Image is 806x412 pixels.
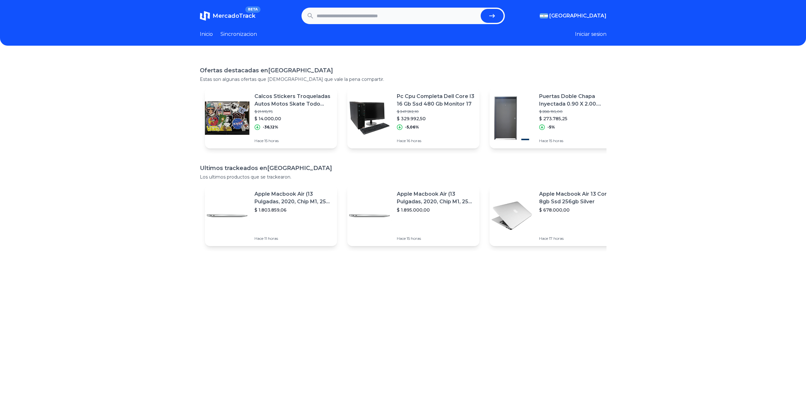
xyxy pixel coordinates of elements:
[397,138,474,143] p: Hace 16 horas
[539,109,617,114] p: $ 288.195,00
[347,193,392,238] img: Featured image
[539,190,617,206] p: Apple Macbook Air 13 Core I5 8gb Ssd 256gb Silver
[540,12,606,20] button: [GEOGRAPHIC_DATA]
[549,12,606,20] span: [GEOGRAPHIC_DATA]
[263,125,278,130] p: -36,12%
[397,207,474,213] p: $ 1.895.000,00
[397,115,474,122] p: $ 329.992,50
[490,88,622,148] a: Featured imagePuertas Doble Chapa Inyectada 0.90 X 2.00. [PERSON_NAME]$ 288.195,00$ 273.785,25-5%...
[397,93,474,108] p: Pc Cpu Completa Dell Core I3 16 Gb Ssd 480 Gb Monitor 17
[539,115,617,122] p: $ 273.785,25
[200,66,606,75] h1: Ofertas destacadas en [GEOGRAPHIC_DATA]
[490,185,622,246] a: Featured imageApple Macbook Air 13 Core I5 8gb Ssd 256gb Silver$ 678.000,00Hace 17 horas
[200,11,210,21] img: MercadoTrack
[220,30,257,38] a: Sincronizacion
[254,190,332,206] p: Apple Macbook Air (13 Pulgadas, 2020, Chip M1, 256 Gb De Ssd, 8 Gb De Ram) - Plata
[347,88,479,148] a: Featured imagePc Cpu Completa Dell Core I3 16 Gb Ssd 480 Gb Monitor 17$ 347.592,10$ 329.992,50-5,...
[200,76,606,82] p: Estas son algunas ofertas que [DEMOGRAPHIC_DATA] que vale la pena compartir.
[200,11,255,21] a: MercadoTrackBETA
[347,185,479,246] a: Featured imageApple Macbook Air (13 Pulgadas, 2020, Chip M1, 256 Gb De Ssd, 8 Gb De Ram) - Plata$...
[539,207,617,213] p: $ 678.000,00
[205,185,337,246] a: Featured imageApple Macbook Air (13 Pulgadas, 2020, Chip M1, 256 Gb De Ssd, 8 Gb De Ram) - Plata$...
[547,125,555,130] p: -5%
[397,190,474,206] p: Apple Macbook Air (13 Pulgadas, 2020, Chip M1, 256 Gb De Ssd, 8 Gb De Ram) - Plata
[205,193,249,238] img: Featured image
[397,109,474,114] p: $ 347.592,10
[254,207,332,213] p: $ 1.803.859,06
[205,96,249,140] img: Featured image
[205,88,337,148] a: Featured imageCalcos Stickers Troqueladas Autos Motos Skate Todo Plotter D$ 21.915,75$ 14.000,00-...
[254,236,332,241] p: Hace 11 horas
[245,6,260,13] span: BETA
[397,236,474,241] p: Hace 15 horas
[539,138,617,143] p: Hace 15 horas
[254,115,332,122] p: $ 14.000,00
[490,193,534,238] img: Featured image
[575,30,606,38] button: Iniciar sesion
[405,125,419,130] p: -5,06%
[200,30,213,38] a: Inicio
[254,93,332,108] p: Calcos Stickers Troqueladas Autos Motos Skate Todo Plotter D
[200,174,606,180] p: Los ultimos productos que se trackearon.
[254,138,332,143] p: Hace 15 horas
[540,13,548,18] img: Argentina
[200,164,606,173] h1: Ultimos trackeados en [GEOGRAPHIC_DATA]
[254,109,332,114] p: $ 21.915,75
[347,96,392,140] img: Featured image
[213,12,255,19] span: MercadoTrack
[539,93,617,108] p: Puertas Doble Chapa Inyectada 0.90 X 2.00. [PERSON_NAME]
[539,236,617,241] p: Hace 17 horas
[490,96,534,140] img: Featured image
